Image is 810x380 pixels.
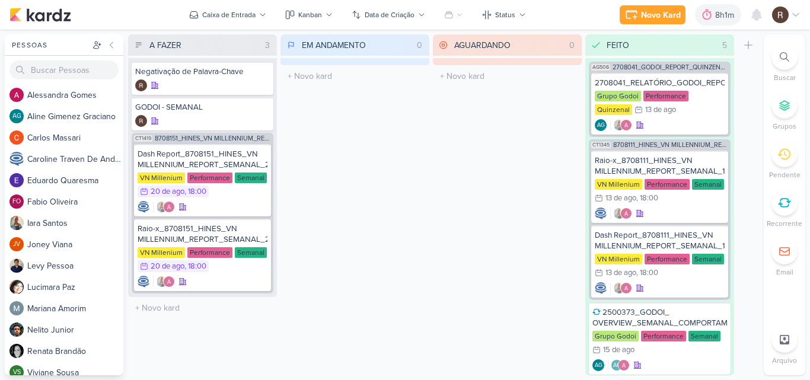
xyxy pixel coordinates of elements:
div: Raio-x_8708111_HINES_VN MILLENNIUM_REPORT_SEMANAL_14.08 [595,155,725,177]
span: 8708111_HINES_VN MILLENNIUM_REPORT_SEMANAL_14.08 [613,142,728,148]
p: AG [595,363,602,369]
div: Criador(a): Aline Gimenez Graciano [592,359,604,371]
img: Iara Santos [613,282,625,294]
img: Caroline Traven De Andrade [595,282,607,294]
div: N e l i t o J u n i o r [27,324,123,336]
img: Alessandra Gomes [163,276,175,288]
img: Alessandra Gomes [620,119,632,131]
img: Levy Pessoa [9,258,24,273]
div: C a r o l i n e T r a v e n D e A n d r a d e [27,153,123,165]
div: VN Millenium [595,254,642,264]
div: I a r a S a n t o s [27,217,123,229]
img: Rafael Dornelles [772,7,789,23]
div: Criador(a): Caroline Traven De Andrade [595,282,607,294]
div: 13 de ago [645,106,676,114]
div: 5 [717,39,732,52]
div: R e n a t a B r a n d ã o [27,345,123,357]
div: Semanal [235,247,267,258]
div: Criador(a): Caroline Traven De Andrade [138,201,149,213]
div: 0 [412,39,427,52]
div: 13 de ago [605,269,636,277]
p: VS [13,369,21,376]
img: Eduardo Quaresma [9,173,24,187]
p: Grupos [773,121,796,132]
img: Alessandra Gomes [620,282,632,294]
p: JV [13,241,20,248]
div: Criador(a): Rafael Dornelles [135,79,147,91]
img: Caroline Traven De Andrade [9,152,24,166]
div: VN Millenium [595,179,642,190]
p: Buscar [774,72,796,83]
div: Grupo Godoi [592,331,639,341]
div: F a b i o O l i v e i r a [27,196,123,208]
img: Renata Brandão [9,344,24,358]
div: Colaboradores: Aline Gimenez Graciano, Alessandra Gomes [608,359,630,371]
div: Colaboradores: Iara Santos, Alessandra Gomes [610,119,632,131]
div: V i v i a n e S o u s a [27,366,123,379]
div: Semanal [235,173,267,183]
input: + Novo kard [435,68,579,85]
div: Joney Viana [9,237,24,251]
img: Caroline Traven De Andrade [138,276,149,288]
div: VN Millenium [138,247,185,258]
div: Performance [643,91,688,101]
img: Alessandra Gomes [618,359,630,371]
li: Ctrl + F [764,44,805,83]
div: Grupo Godoi [595,91,641,101]
div: Colaboradores: Iara Santos, Alessandra Gomes [153,276,175,288]
img: Rafael Dornelles [135,115,147,127]
div: Fabio Oliveira [9,194,24,209]
div: Colaboradores: Iara Santos, Alessandra Gomes [610,282,632,294]
div: Dash Report_8708111_HINES_VN MILLENNIUM_REPORT_SEMANAL_14.08 [595,230,725,251]
div: 8h1m [715,9,738,21]
span: CT1345 [591,142,611,148]
div: Semanal [688,331,720,341]
div: Performance [645,179,690,190]
input: + Novo kard [130,299,275,317]
span: 8708151_HINES_VN MILLENNIUM_REPORT_SEMANAL_21.08 [155,135,271,142]
div: Performance [187,173,232,183]
div: , 18:00 [184,188,206,196]
div: Aline Gimenez Graciano [595,119,607,131]
div: Colaboradores: Iara Santos, Alessandra Gomes [610,207,632,219]
div: , 18:00 [184,263,206,270]
div: Aline Gimenez Graciano [611,359,623,371]
img: Carlos Massari [9,130,24,145]
p: Pendente [769,170,801,180]
input: + Novo kard [283,68,427,85]
div: L u c i m a r a P a z [27,281,123,293]
img: Iara Santos [9,216,24,230]
div: Semanal [692,179,724,190]
div: 20 de ago [151,188,184,196]
div: Semanal [692,254,724,264]
div: Dash Report_8708151_HINES_VN MILLENNIUM_REPORT_SEMANAL_21.08 [138,149,267,170]
p: AG [12,113,21,120]
div: Performance [641,331,686,341]
div: GODOI - SEMANAL [135,102,270,113]
div: A l i n e G i m e n e z G r a c i a n o [27,110,123,123]
img: Caroline Traven De Andrade [595,207,607,219]
img: Nelito Junior [9,322,24,337]
input: Buscar Pessoas [9,60,119,79]
div: , 18:00 [636,194,658,202]
p: Recorrente [767,218,802,229]
div: Performance [645,254,690,264]
div: 2500373_GODOI_ OVERVIEW_SEMANAL_COMPORTAMENTO_LEADS [592,307,727,328]
div: Criador(a): Caroline Traven De Andrade [138,276,149,288]
p: AG [597,123,605,129]
div: 13 de ago [605,194,636,202]
div: Negativação de Palavra-Chave [135,66,270,77]
span: 2708041_GODOI_REPORT_QUINZENAL_14.08 [613,64,728,71]
img: Caroline Traven De Andrade [138,201,149,213]
div: Aline Gimenez Graciano [592,359,604,371]
span: AG506 [591,64,610,71]
div: 20 de ago [151,263,184,270]
img: Alessandra Gomes [163,201,175,213]
img: Alessandra Gomes [620,207,632,219]
img: kardz.app [9,8,71,22]
div: 2708041_RELATÓRIO_GODOI_REPORT_QUINZENAL_14.08 [595,78,725,88]
div: J o n e y V i a n a [27,238,123,251]
img: Iara Santos [613,119,625,131]
img: Alessandra Gomes [9,88,24,102]
div: Quinzenal [595,104,632,115]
